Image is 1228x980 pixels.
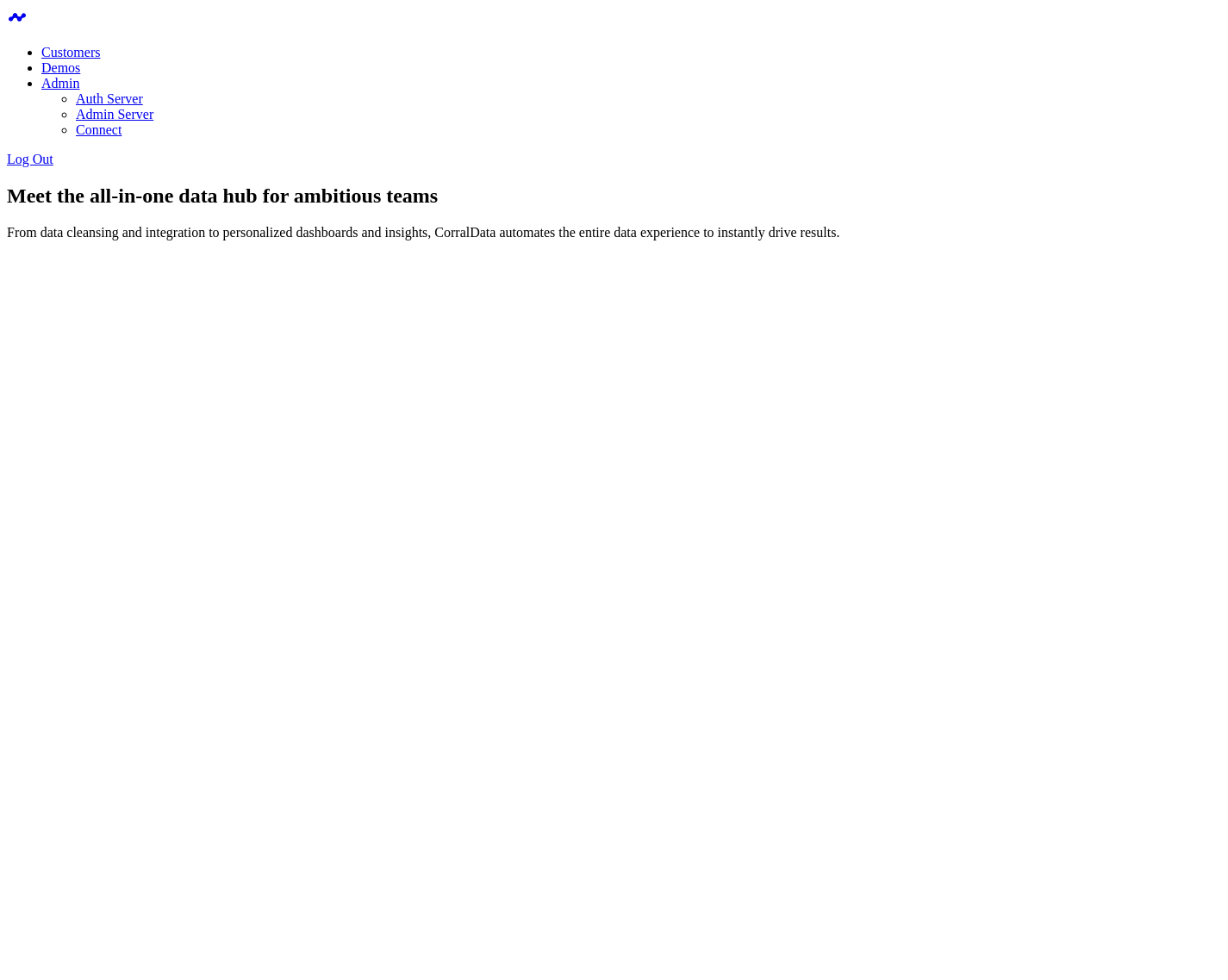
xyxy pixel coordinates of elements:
a: Log Out [7,152,53,166]
a: Demos [41,60,80,75]
a: Admin [41,76,79,91]
p: From data cleansing and integration to personalized dashboards and insights, CorralData automates... [7,225,1221,240]
a: Connect [76,122,122,137]
a: Auth Server [76,91,143,106]
a: Admin Server [76,107,153,122]
a: Customers [41,45,100,59]
h1: Meet the all-in-one data hub for ambitious teams [7,184,1221,208]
